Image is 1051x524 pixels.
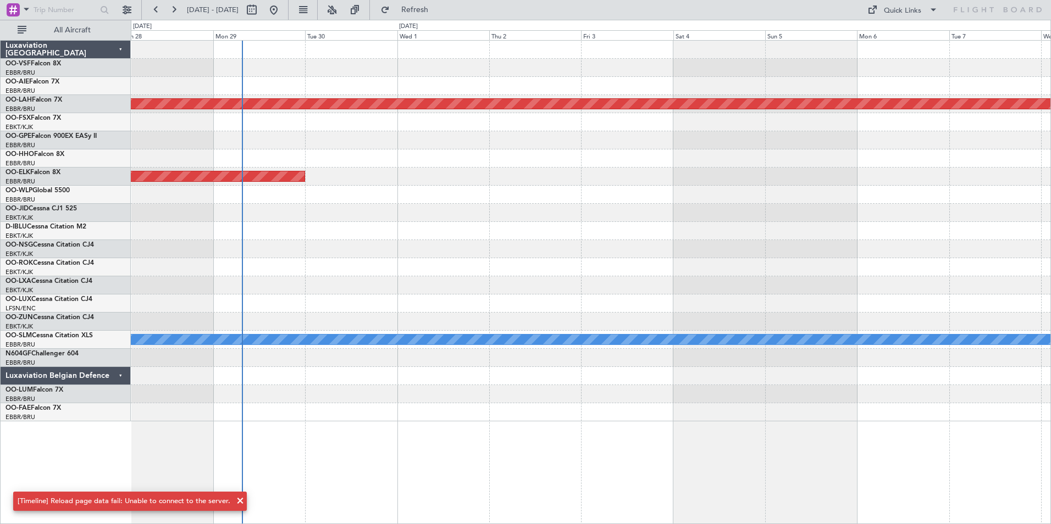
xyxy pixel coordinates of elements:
span: OO-NSG [5,242,33,248]
a: OO-AIEFalcon 7X [5,79,59,85]
a: EBBR/BRU [5,413,35,421]
div: Sun 5 [765,30,857,40]
span: OO-LUM [5,387,33,393]
button: Refresh [375,1,441,19]
span: OO-GPE [5,133,31,140]
a: OO-LUMFalcon 7X [5,387,63,393]
span: OO-LAH [5,97,32,103]
a: D-IBLUCessna Citation M2 [5,224,86,230]
span: OO-ELK [5,169,30,176]
div: Mon 29 [213,30,305,40]
span: OO-ROK [5,260,33,266]
div: Wed 1 [397,30,489,40]
span: OO-FAE [5,405,31,411]
a: OO-ROKCessna Citation CJ4 [5,260,94,266]
a: EBKT/KJK [5,286,33,294]
a: EBBR/BRU [5,196,35,204]
a: EBKT/KJK [5,123,33,131]
button: Quick Links [862,1,943,19]
a: OO-SLMCessna Citation XLS [5,332,93,339]
span: Refresh [392,6,438,14]
a: EBKT/KJK [5,232,33,240]
span: OO-ZUN [5,314,33,321]
span: N604GF [5,350,31,357]
span: [DATE] - [DATE] [187,5,239,15]
span: OO-HHO [5,151,34,158]
div: [Timeline] Reload page data fail: Unable to connect to the server. [18,496,230,507]
div: Quick Links [884,5,921,16]
a: EBBR/BRU [5,69,35,77]
div: Tue 30 [305,30,397,40]
a: EBBR/BRU [5,177,35,186]
a: EBBR/BRU [5,141,35,149]
span: D-IBLU [5,224,27,230]
a: OO-LAHFalcon 7X [5,97,62,103]
a: EBKT/KJK [5,250,33,258]
div: Tue 7 [949,30,1041,40]
a: EBBR/BRU [5,359,35,367]
a: EBKT/KJK [5,268,33,276]
a: OO-LXACessna Citation CJ4 [5,278,92,285]
a: OO-LUXCessna Citation CJ4 [5,296,92,303]
span: OO-VSF [5,60,31,67]
a: OO-GPEFalcon 900EX EASy II [5,133,97,140]
div: Mon 6 [857,30,949,40]
a: OO-ZUNCessna Citation CJ4 [5,314,94,321]
div: [DATE] [133,22,152,31]
a: N604GFChallenger 604 [5,350,79,357]
div: Sun 28 [121,30,213,40]
div: [DATE] [399,22,418,31]
a: EBBR/BRU [5,105,35,113]
a: EBKT/KJK [5,322,33,331]
span: OO-FSX [5,115,31,121]
a: LFSN/ENC [5,304,36,313]
a: OO-NSGCessna Citation CJ4 [5,242,94,248]
a: OO-JIDCessna CJ1 525 [5,205,77,212]
span: OO-LUX [5,296,31,303]
a: OO-WLPGlobal 5500 [5,187,70,194]
a: EBBR/BRU [5,87,35,95]
a: EBBR/BRU [5,341,35,349]
span: OO-LXA [5,278,31,285]
div: Sat 4 [673,30,765,40]
div: Fri 3 [581,30,673,40]
span: All Aircraft [29,26,116,34]
a: EBKT/KJK [5,214,33,222]
a: OO-VSFFalcon 8X [5,60,61,67]
button: All Aircraft [12,21,119,39]
span: OO-WLP [5,187,32,194]
a: OO-HHOFalcon 8X [5,151,64,158]
a: EBBR/BRU [5,395,35,403]
div: Thu 2 [489,30,581,40]
a: OO-FAEFalcon 7X [5,405,61,411]
a: OO-ELKFalcon 8X [5,169,60,176]
span: OO-AIE [5,79,29,85]
a: EBBR/BRU [5,159,35,168]
span: OO-SLM [5,332,32,339]
input: Trip Number [34,2,97,18]
a: OO-FSXFalcon 7X [5,115,61,121]
span: OO-JID [5,205,29,212]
